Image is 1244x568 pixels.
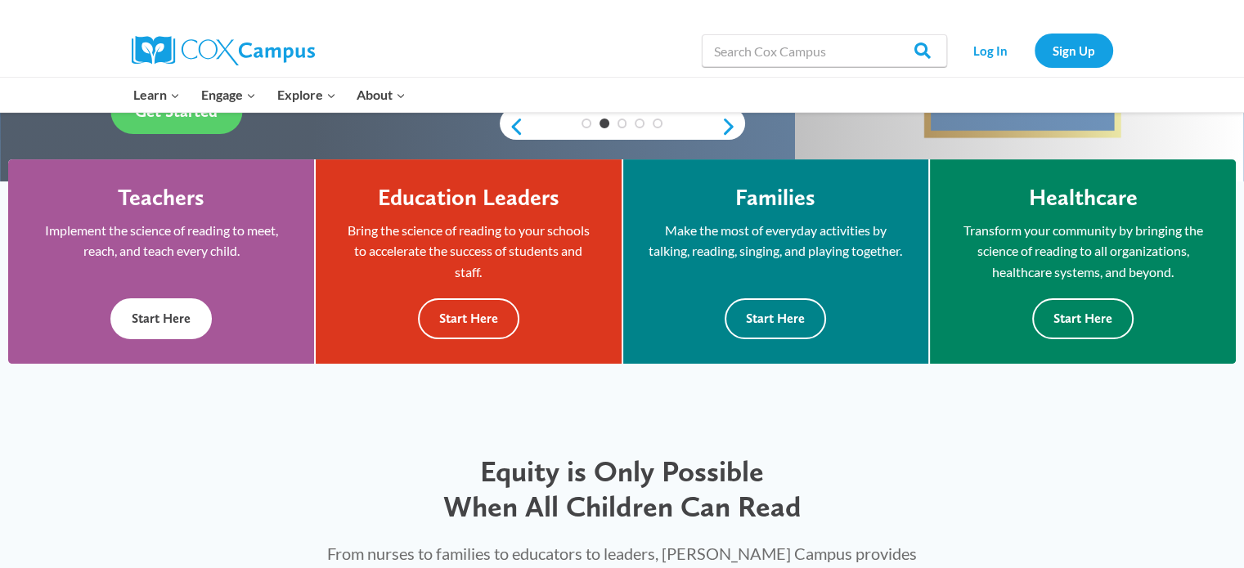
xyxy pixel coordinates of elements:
[725,298,826,338] button: Start Here
[954,220,1211,283] p: Transform your community by bringing the science of reading to all organizations, healthcare syst...
[735,184,815,212] h4: Families
[418,298,519,338] button: Start Here
[702,34,947,67] input: Search Cox Campus
[378,184,559,212] h4: Education Leaders
[635,119,644,128] a: 4
[955,34,1113,67] nav: Secondary Navigation
[346,78,416,112] button: Child menu of About
[191,78,267,112] button: Child menu of Engage
[316,159,621,364] a: Education Leaders Bring the science of reading to your schools to accelerate the success of stude...
[443,454,802,524] span: Equity is Only Possible When All Children Can Read
[124,78,416,112] nav: Primary Navigation
[340,220,596,283] p: Bring the science of reading to your schools to accelerate the success of students and staff.
[648,220,904,262] p: Make the most of everyday activities by talking, reading, singing, and playing together.
[600,119,609,128] a: 2
[1032,298,1134,338] button: Start Here
[582,119,591,128] a: 1
[1028,184,1137,212] h4: Healthcare
[623,159,928,364] a: Families Make the most of everyday activities by talking, reading, singing, and playing together....
[8,159,314,364] a: Teachers Implement the science of reading to meet, reach, and teach every child. Start Here
[618,119,627,128] a: 3
[267,78,347,112] button: Child menu of Explore
[1035,34,1113,67] a: Sign Up
[500,117,524,136] a: previous
[955,34,1026,67] a: Log In
[124,78,191,112] button: Child menu of Learn
[930,159,1236,364] a: Healthcare Transform your community by bringing the science of reading to all organizations, heal...
[500,110,745,143] div: content slider buttons
[721,117,745,136] a: next
[653,119,662,128] a: 5
[110,298,212,338] button: Start Here
[132,36,315,65] img: Cox Campus
[118,184,204,212] h4: Teachers
[33,220,290,262] p: Implement the science of reading to meet, reach, and teach every child.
